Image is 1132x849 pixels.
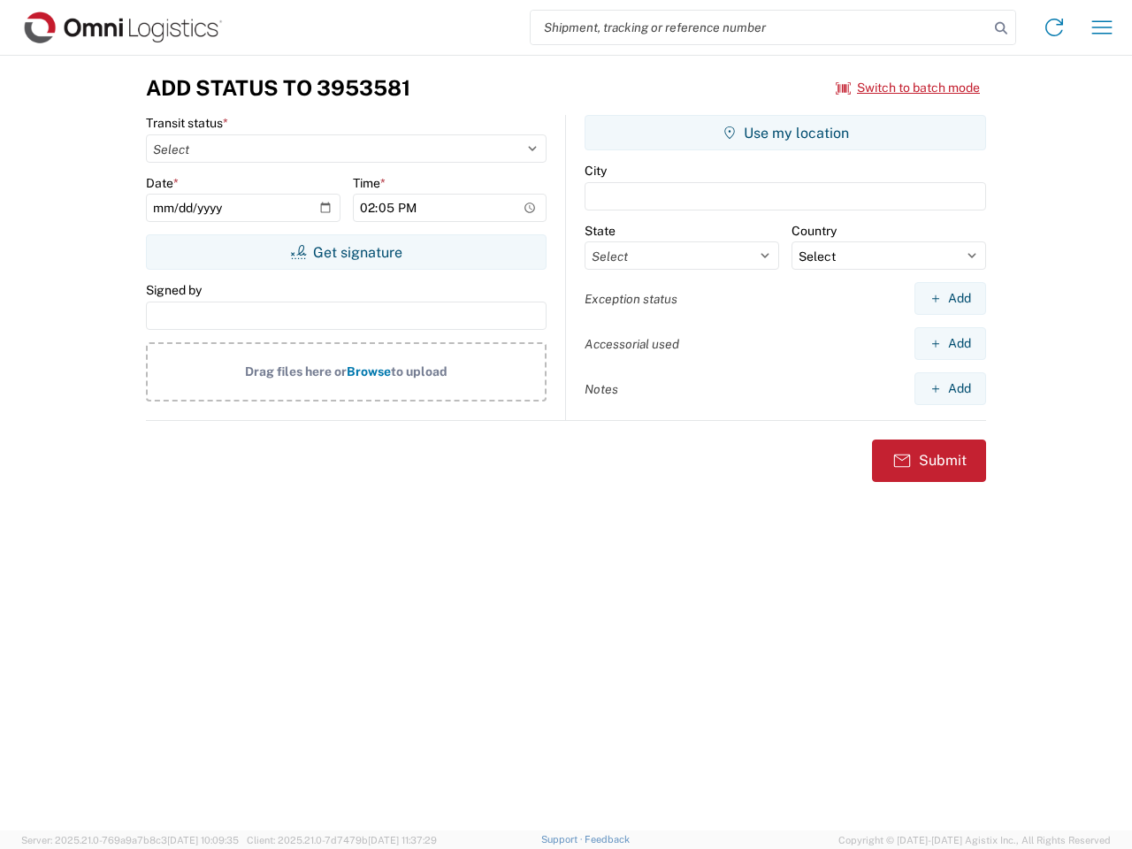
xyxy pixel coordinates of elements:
[347,364,391,379] span: Browse
[146,175,179,191] label: Date
[872,440,986,482] button: Submit
[146,75,410,101] h3: Add Status to 3953581
[146,282,202,298] label: Signed by
[838,832,1111,848] span: Copyright © [DATE]-[DATE] Agistix Inc., All Rights Reserved
[146,234,547,270] button: Get signature
[585,834,630,845] a: Feedback
[914,327,986,360] button: Add
[914,372,986,405] button: Add
[541,834,585,845] a: Support
[585,291,677,307] label: Exception status
[167,835,239,845] span: [DATE] 10:09:35
[391,364,447,379] span: to upload
[836,73,980,103] button: Switch to batch mode
[146,115,228,131] label: Transit status
[585,381,618,397] label: Notes
[585,223,616,239] label: State
[585,115,986,150] button: Use my location
[792,223,837,239] label: Country
[247,835,437,845] span: Client: 2025.21.0-7d7479b
[914,282,986,315] button: Add
[245,364,347,379] span: Drag files here or
[585,163,607,179] label: City
[21,835,239,845] span: Server: 2025.21.0-769a9a7b8c3
[531,11,989,44] input: Shipment, tracking or reference number
[368,835,437,845] span: [DATE] 11:37:29
[353,175,386,191] label: Time
[585,336,679,352] label: Accessorial used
